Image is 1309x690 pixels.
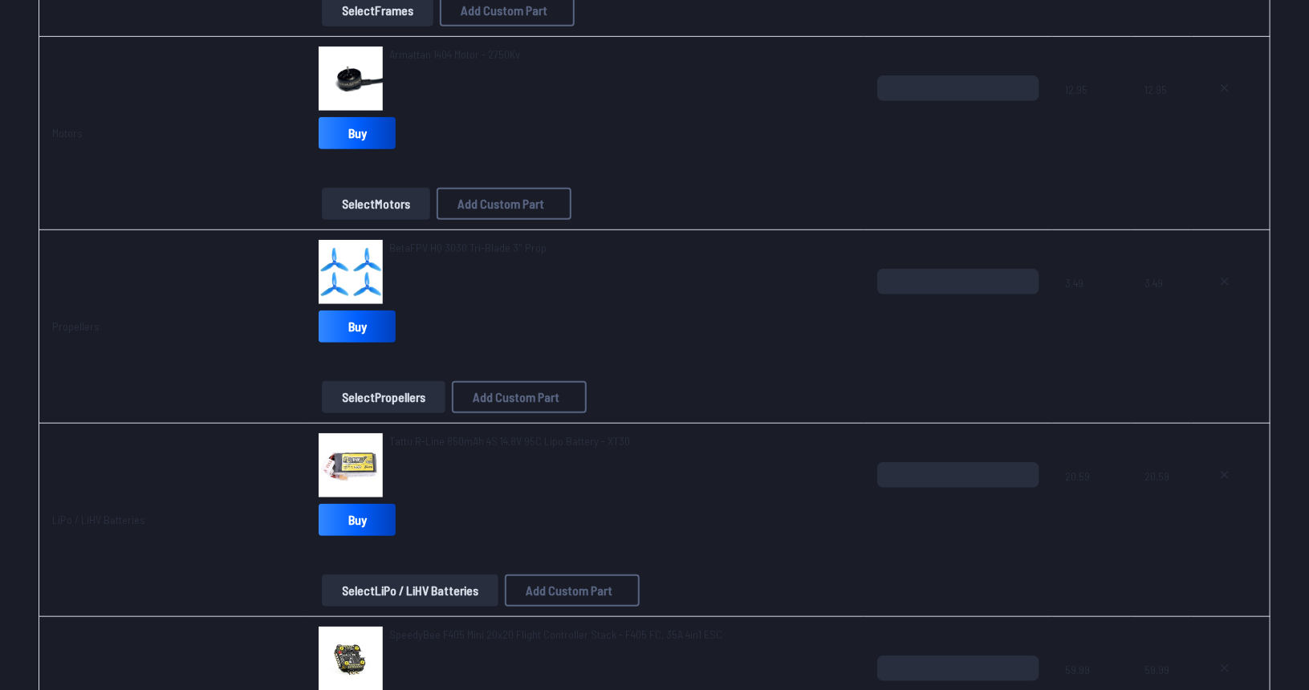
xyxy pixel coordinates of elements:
a: Buy [319,310,396,343]
button: Add Custom Part [452,381,587,413]
a: Motors [52,126,83,140]
span: Armattan 1404 Motor - 2750Kv [389,47,520,61]
span: Tattu R-Line 850mAh 4S 14.8V 95C Lipo Battery - XT30 [389,434,630,448]
img: image [319,47,383,111]
a: SelectLiPo / LiHV Batteries [319,574,502,607]
a: SpeedyBee F405 Mini 20x20 Flight Controller Stack - F405 FC, 35A 4in1 ESC [389,627,722,643]
span: Add Custom Part [457,197,544,210]
span: 20.59 [1144,462,1179,539]
button: SelectMotors [322,188,430,220]
a: Tattu R-Line 850mAh 4S 14.8V 95C Lipo Battery - XT30 [389,433,630,449]
a: BetaFPV HQ 3030 Tri-Blade 3" Prop [389,240,547,256]
span: BetaFPV HQ 3030 Tri-Blade 3" Prop [389,241,547,254]
button: Add Custom Part [505,574,640,607]
span: Add Custom Part [461,4,547,17]
span: 3.49 [1144,269,1179,346]
span: 3.49 [1065,269,1119,346]
span: 12.95 [1065,75,1119,152]
a: Armattan 1404 Motor - 2750Kv [389,47,520,63]
a: SelectMotors [319,188,433,220]
span: Add Custom Part [526,584,612,597]
a: LiPo / LiHV Batteries [52,513,145,526]
a: Propellers [52,319,100,333]
button: SelectLiPo / LiHV Batteries [322,574,498,607]
img: image [319,240,383,304]
img: image [319,433,383,497]
a: Buy [319,117,396,149]
button: SelectPropellers [322,381,445,413]
a: Buy [319,504,396,536]
span: SpeedyBee F405 Mini 20x20 Flight Controller Stack - F405 FC, 35A 4in1 ESC [389,627,722,641]
button: Add Custom Part [437,188,571,220]
span: 20.59 [1065,462,1119,539]
span: 12.95 [1144,75,1179,152]
a: SelectPropellers [319,381,449,413]
span: Add Custom Part [473,391,559,404]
